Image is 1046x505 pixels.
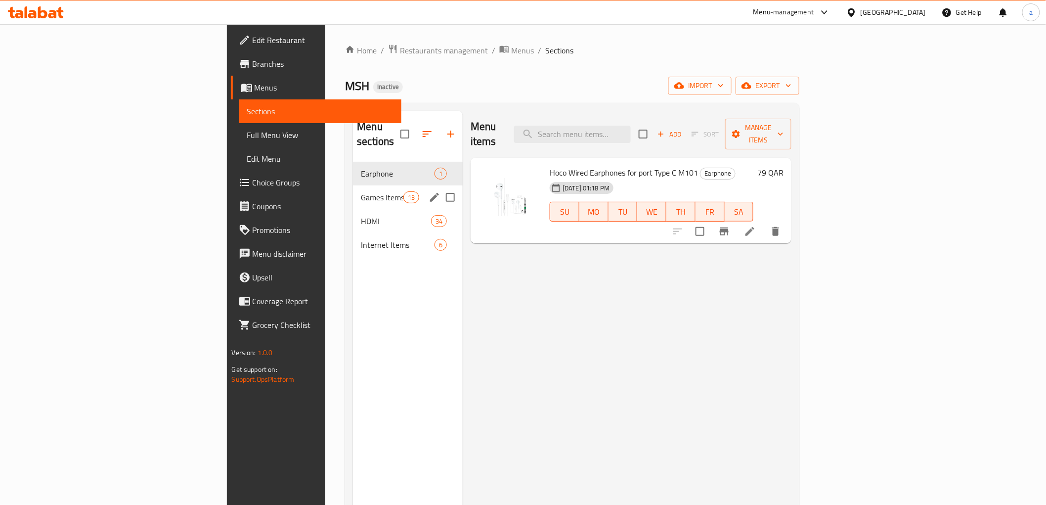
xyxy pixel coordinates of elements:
a: Menus [231,76,401,99]
a: Edit Menu [239,147,401,171]
span: Games Items [361,191,403,203]
button: export [736,77,799,95]
span: Coupons [253,200,393,212]
li: / [492,45,495,56]
a: Restaurants management [388,44,488,57]
button: Branch-specific-item [712,220,736,243]
a: Upsell [231,266,401,289]
span: Sort sections [415,122,439,146]
a: Menu disclaimer [231,242,401,266]
a: Edit menu item [744,226,756,237]
span: TU [612,205,634,219]
button: Add section [439,122,463,146]
button: delete [764,220,787,243]
span: export [743,80,791,92]
button: FR [696,202,725,222]
nav: Menu sections [353,158,463,261]
div: items [431,215,447,227]
h6: 79 QAR [757,166,784,180]
span: a [1029,7,1033,18]
div: Earphone [700,168,736,180]
div: Earphone1 [353,162,463,185]
span: MO [583,205,605,219]
div: HDMI34 [353,209,463,233]
a: Full Menu View [239,123,401,147]
span: Grocery Checklist [253,319,393,331]
div: items [403,191,419,203]
span: 1.0.0 [258,346,273,359]
a: Coverage Report [231,289,401,313]
nav: breadcrumb [345,44,799,57]
span: Full Menu View [247,129,393,141]
button: TU [609,202,638,222]
a: Branches [231,52,401,76]
a: Choice Groups [231,171,401,194]
span: Earphone [361,168,435,180]
a: Promotions [231,218,401,242]
span: Add item [654,127,685,142]
span: Select to update [690,221,710,242]
span: Coverage Report [253,295,393,307]
span: Menus [511,45,534,56]
a: Support.OpsPlatform [232,373,295,386]
button: edit [427,190,442,205]
button: TH [666,202,696,222]
span: 6 [435,240,446,250]
button: WE [637,202,666,222]
span: SA [729,205,750,219]
span: Menus [255,82,393,93]
span: FR [699,205,721,219]
div: items [435,239,447,251]
div: items [435,168,447,180]
span: Edit Restaurant [253,34,393,46]
h2: Menu items [471,119,502,149]
span: 13 [404,193,419,202]
span: import [676,80,724,92]
span: Edit Menu [247,153,393,165]
span: [DATE] 01:18 PM [559,184,613,193]
span: Sections [247,105,393,117]
button: MO [579,202,609,222]
span: Internet Items [361,239,435,251]
div: [GEOGRAPHIC_DATA] [861,7,926,18]
span: 1 [435,169,446,179]
a: Sections [239,99,401,123]
span: Select section first [685,127,725,142]
span: Manage items [733,122,784,146]
li: / [538,45,541,56]
a: Edit Restaurant [231,28,401,52]
button: import [668,77,732,95]
span: Restaurants management [400,45,488,56]
span: Upsell [253,272,393,283]
button: Add [654,127,685,142]
span: Get support on: [232,363,277,376]
span: HDMI [361,215,431,227]
a: Menus [499,44,534,57]
span: 34 [432,217,446,226]
button: Manage items [725,119,791,149]
button: SA [725,202,754,222]
span: TH [670,205,692,219]
a: Coupons [231,194,401,218]
span: Add [656,129,683,140]
div: Menu-management [753,6,814,18]
span: Branches [253,58,393,70]
span: WE [641,205,662,219]
span: Version: [232,346,256,359]
button: SU [550,202,579,222]
input: search [514,126,631,143]
span: Hoco Wired Earphones for port Type C M101 [550,165,698,180]
img: Hoco Wired Earphones for port Type C M101 [479,166,542,229]
span: Select section [633,124,654,144]
div: Internet Items6 [353,233,463,257]
span: Earphone [700,168,735,179]
a: Grocery Checklist [231,313,401,337]
span: Sections [545,45,573,56]
span: Choice Groups [253,177,393,188]
span: SU [554,205,575,219]
span: Select all sections [394,124,415,144]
